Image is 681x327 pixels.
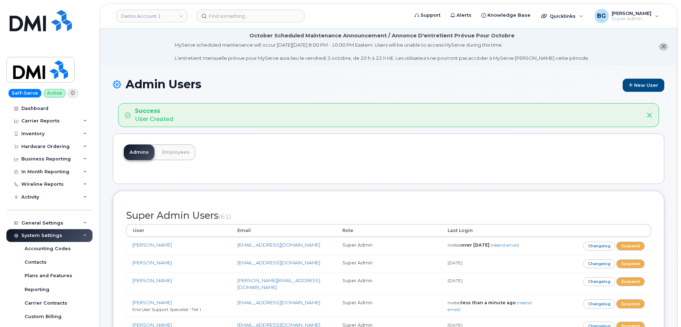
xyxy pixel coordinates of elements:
td: Super Admin [336,295,441,317]
a: [EMAIL_ADDRESS][DOMAIN_NAME] [237,300,320,305]
td: Super Admin [336,237,441,255]
button: close notification [659,43,668,51]
small: [DATE] [448,260,463,265]
small: invited [448,242,519,248]
a: Suspend [616,242,645,250]
a: [PERSON_NAME] [132,278,172,283]
a: Admins [124,144,154,160]
td: Super Admin [336,273,441,295]
a: Changelog [583,277,616,286]
a: [EMAIL_ADDRESS][DOMAIN_NAME] [237,260,320,265]
div: User Created [135,107,173,123]
small: End User Support Specialist -Tier I [132,307,201,312]
strong: Success [135,107,173,115]
a: (resend email) [448,300,532,312]
h1: Admin Users [113,78,664,92]
th: Role [336,224,441,237]
a: Changelog [583,259,616,268]
h2: Super Admin Users [126,210,651,221]
div: MyServe scheduled maintenance will occur [DATE][DATE] 8:00 PM - 10:00 PM Eastern. Users will be u... [175,42,589,62]
a: Suspend [616,299,645,308]
a: (resend email) [491,242,519,248]
a: Changelog [583,299,616,308]
a: [PERSON_NAME][EMAIL_ADDRESS][DOMAIN_NAME] [237,278,320,290]
a: Employees [157,144,195,160]
td: Super Admin [336,255,441,273]
th: Last Login [441,224,546,237]
th: User [126,224,231,237]
a: [PERSON_NAME] [132,300,172,305]
strong: over [DATE] [461,242,490,248]
small: (61) [218,213,231,220]
th: Email [231,224,336,237]
strong: less than a minute ago [461,300,516,305]
a: Suspend [616,277,645,286]
small: invited [448,300,532,312]
a: [PERSON_NAME] [132,260,172,265]
div: October Scheduled Maintenance Announcement / Annonce D'entretient Prévue Pour Octobre [249,32,514,39]
small: [DATE] [448,278,463,283]
a: New User [623,79,664,92]
a: [EMAIL_ADDRESS][DOMAIN_NAME] [237,242,320,248]
a: [PERSON_NAME] [132,242,172,248]
a: Suspend [616,259,645,268]
a: Changelog [583,242,616,250]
